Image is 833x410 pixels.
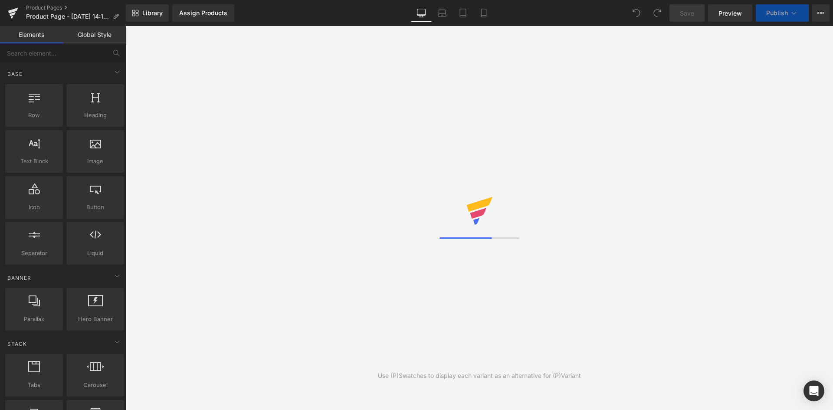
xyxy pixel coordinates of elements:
span: Separator [8,249,60,258]
span: Image [69,157,121,166]
span: Library [142,9,163,17]
a: Desktop [411,4,432,22]
a: Mobile [473,4,494,22]
a: Laptop [432,4,453,22]
span: Preview [718,9,742,18]
span: Button [69,203,121,212]
div: Use (P)Swatches to display each variant as an alternative for (P)Variant [378,371,581,380]
button: Redo [649,4,666,22]
a: Product Pages [26,4,126,11]
a: New Library [126,4,169,22]
span: Stack [7,340,28,348]
span: Product Page - [DATE] 14:11:58 [26,13,109,20]
a: Preview [708,4,752,22]
span: Hero Banner [69,315,121,324]
a: Global Style [63,26,126,43]
span: Liquid [69,249,121,258]
div: Assign Products [179,10,227,16]
button: Publish [756,4,809,22]
span: Carousel [69,380,121,390]
span: Heading [69,111,121,120]
span: Row [8,111,60,120]
span: Parallax [8,315,60,324]
span: Icon [8,203,60,212]
span: Publish [766,10,788,16]
div: Open Intercom Messenger [803,380,824,401]
span: Save [680,9,694,18]
button: More [812,4,830,22]
span: Text Block [8,157,60,166]
a: Tablet [453,4,473,22]
span: Banner [7,274,32,282]
button: Undo [628,4,645,22]
span: Tabs [8,380,60,390]
span: Base [7,70,23,78]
